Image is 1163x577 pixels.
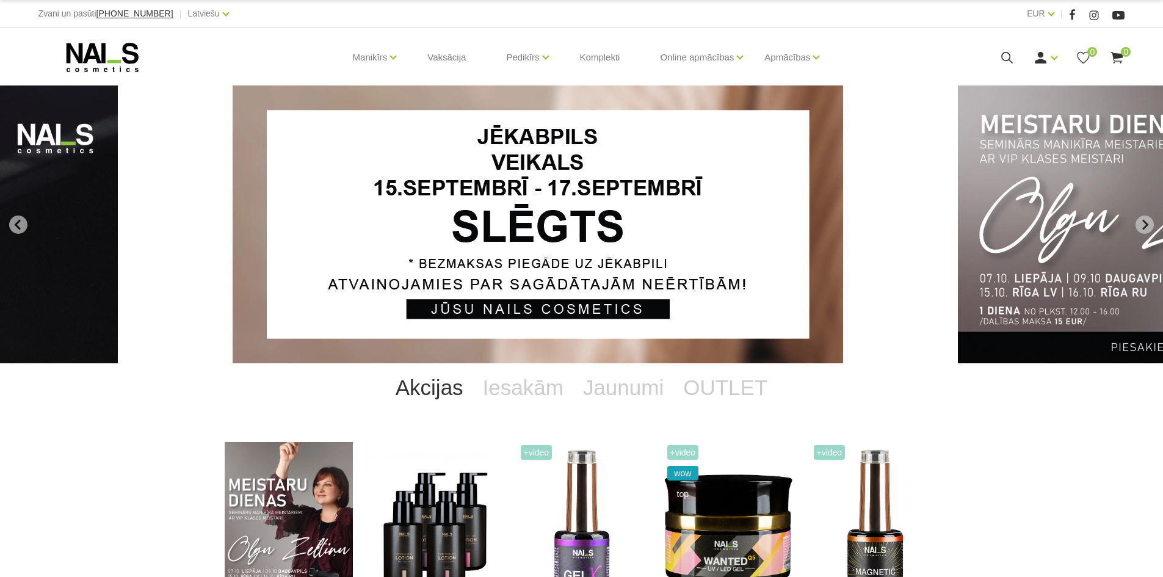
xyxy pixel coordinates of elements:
button: Next slide [1136,216,1154,234]
li: 1 of 14 [233,85,930,363]
a: EUR [1027,6,1045,21]
span: 0 [1121,47,1131,57]
a: Latviešu [188,6,220,21]
a: [PHONE_NUMBER] [96,9,173,18]
a: Pedikīrs [506,33,539,82]
a: Akcijas [386,363,473,412]
span: 0 [1087,47,1097,57]
a: Jaunumi [573,363,673,412]
a: Komplekti [570,28,630,87]
a: 0 [1109,50,1125,65]
a: Iesakām [473,363,573,412]
span: +Video [667,445,699,460]
span: +Video [521,445,553,460]
span: | [1060,6,1063,21]
a: Online apmācības [660,33,734,82]
a: Manikīrs [353,33,388,82]
span: top [667,487,699,501]
a: 0 [1076,50,1091,65]
a: Apmācības [764,33,810,82]
span: +Video [814,445,846,460]
div: Zvani un pasūti [38,6,173,21]
span: wow [667,466,699,481]
span: | [179,6,182,21]
a: OUTLET [673,363,777,412]
a: Vaksācija [418,28,476,87]
button: Go to last slide [9,216,27,234]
